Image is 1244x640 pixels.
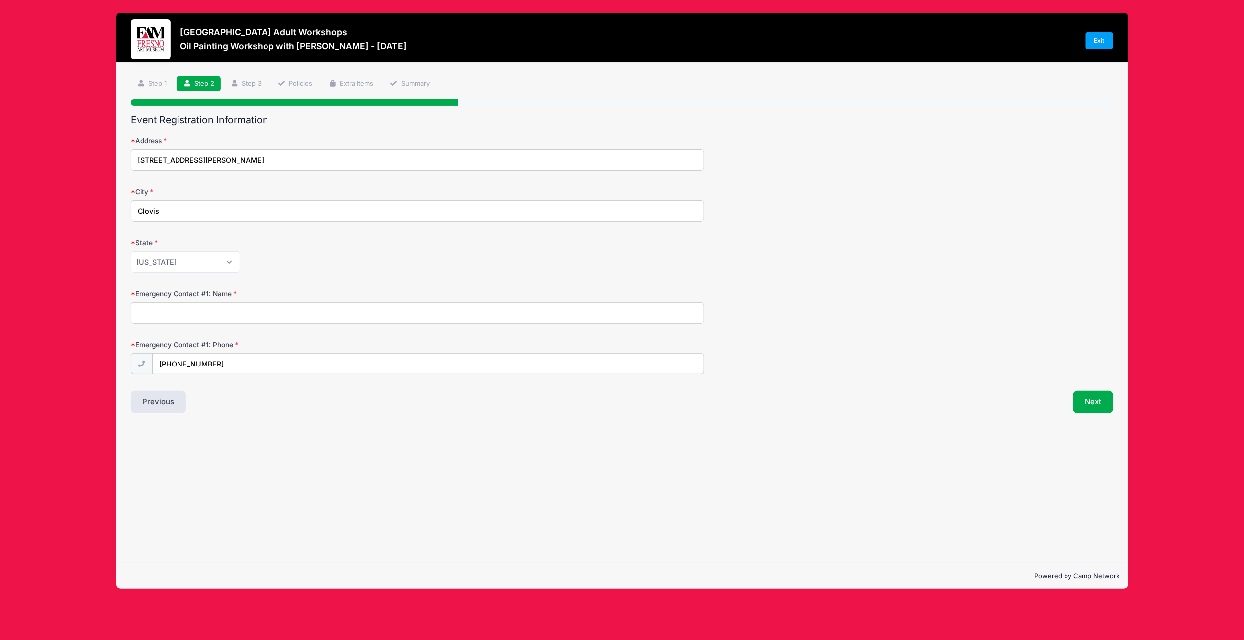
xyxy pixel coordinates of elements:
a: Policies [271,76,319,92]
a: Summary [383,76,436,92]
input: (xxx) xxx-xxxx [152,353,704,374]
label: Emergency Contact #1: Phone [131,340,458,350]
button: Previous [131,391,186,414]
a: Step 3 [224,76,268,92]
a: Step 1 [131,76,174,92]
h3: Oil Painting Workshop with [PERSON_NAME] - [DATE] [180,41,407,51]
p: Powered by Camp Network [124,571,1120,581]
label: State [131,238,458,248]
h3: [GEOGRAPHIC_DATA] Adult Workshops [180,27,407,37]
a: Step 2 [177,76,221,92]
a: Exit [1086,32,1114,49]
button: Next [1073,391,1114,414]
label: Emergency Contact #1: Name [131,289,458,299]
label: Address [131,136,458,146]
h2: Event Registration Information [131,114,1114,126]
a: Extra Items [322,76,380,92]
label: City [131,187,458,197]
